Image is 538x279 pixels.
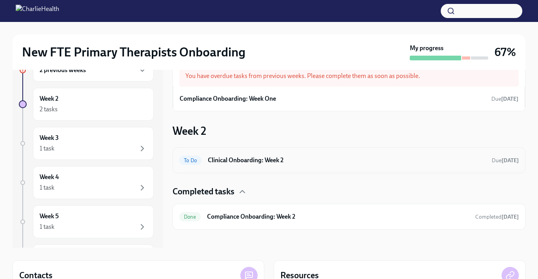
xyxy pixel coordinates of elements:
strong: [DATE] [502,214,519,220]
a: To DoClinical Onboarding: Week 2Due[DATE] [179,154,519,167]
span: To Do [179,158,202,163]
h6: Clinical Onboarding: Week 2 [208,156,485,165]
div: 2 previous weeks [33,59,154,82]
h6: 2 previous weeks [40,66,86,74]
h3: Week 2 [173,124,206,138]
span: Due [491,96,518,102]
strong: [DATE] [501,96,518,102]
a: Week 51 task [19,205,154,238]
span: Due [492,157,519,164]
a: Week 31 task [19,127,154,160]
div: 1 task [40,223,55,231]
span: Done [179,214,201,220]
h6: Compliance Onboarding: Week 2 [207,212,469,221]
h4: Completed tasks [173,186,234,197]
span: August 24th, 2025 10:00 [491,95,518,103]
strong: My progress [410,44,443,53]
span: August 30th, 2025 10:00 [492,157,519,164]
h6: Compliance Onboarding: Week One [180,94,276,103]
a: DoneCompliance Onboarding: Week 2Completed[DATE] [179,210,519,223]
div: 2 tasks [40,105,58,114]
div: Completed tasks [173,186,525,197]
h3: 67% [494,45,516,59]
h6: Week 5 [40,212,59,221]
h6: Week 3 [40,134,59,142]
span: August 20th, 2025 16:18 [475,213,519,221]
a: Compliance Onboarding: Week OneDue[DATE] [180,93,518,105]
img: CharlieHealth [16,5,59,17]
h2: New FTE Primary Therapists Onboarding [22,44,245,60]
div: You have overdue tasks from previous weeks. Please complete them as soon as possible. [179,65,519,87]
div: 1 task [40,144,55,153]
h6: Week 2 [40,94,58,103]
a: Week 41 task [19,166,154,199]
div: 1 task [40,183,55,192]
strong: [DATE] [502,157,519,164]
span: Completed [475,214,519,220]
a: Week 22 tasks [19,88,154,121]
h6: Week 4 [40,173,59,181]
